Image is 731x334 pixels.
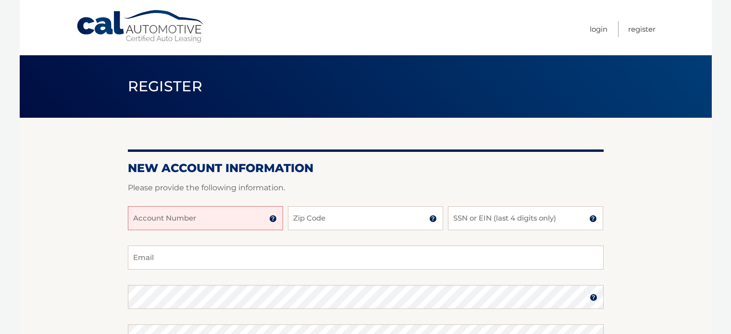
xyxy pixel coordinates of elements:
[628,21,656,37] a: Register
[128,161,604,175] h2: New Account Information
[269,215,277,223] img: tooltip.svg
[128,77,203,95] span: Register
[288,206,443,230] input: Zip Code
[128,181,604,195] p: Please provide the following information.
[429,215,437,223] img: tooltip.svg
[448,206,603,230] input: SSN or EIN (last 4 digits only)
[590,21,607,37] a: Login
[128,206,283,230] input: Account Number
[128,246,604,270] input: Email
[76,10,206,44] a: Cal Automotive
[589,215,597,223] img: tooltip.svg
[590,294,597,301] img: tooltip.svg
